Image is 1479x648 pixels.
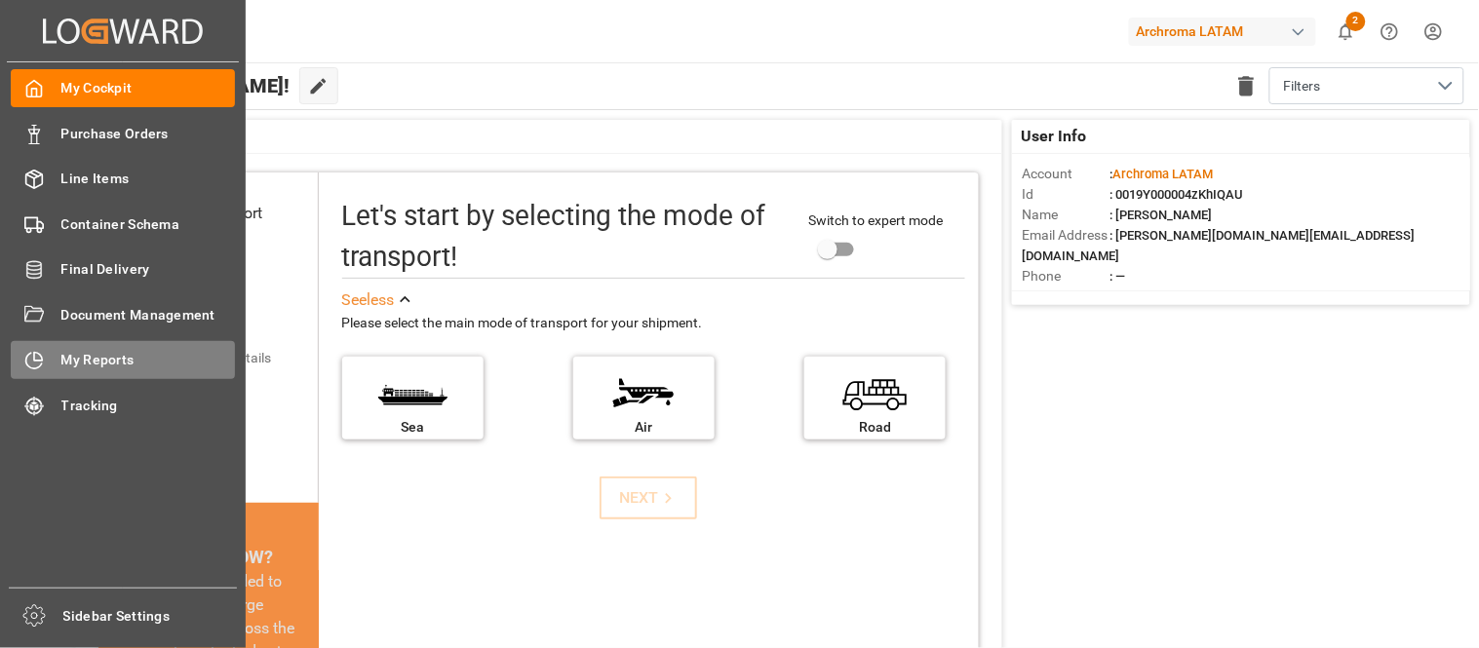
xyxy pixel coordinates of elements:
span: Archroma LATAM [1112,167,1213,181]
span: Account Type [1022,286,1109,307]
span: My Cockpit [61,78,236,98]
div: Road [814,417,936,438]
span: User Info [1022,125,1087,148]
span: : [1109,167,1213,181]
a: Purchase Orders [11,114,235,152]
a: Container Schema [11,205,235,243]
a: Document Management [11,295,235,333]
span: Container Schema [61,214,236,235]
span: Purchase Orders [61,124,236,144]
div: See less [342,288,395,312]
span: Document Management [61,305,236,325]
span: Id [1022,184,1109,205]
a: My Reports [11,341,235,379]
span: Email Address [1022,225,1109,246]
span: Filters [1284,76,1321,96]
span: Name [1022,205,1109,225]
span: Phone [1022,266,1109,286]
span: : Shipper [1109,289,1158,304]
span: Line Items [61,169,236,189]
span: My Reports [61,350,236,370]
span: : 0019Y000004zKhIQAU [1109,187,1243,202]
a: Tracking [11,386,235,424]
span: Sidebar Settings [63,606,238,627]
span: Final Delivery [61,259,236,280]
div: NEXT [619,486,679,510]
span: Hello [PERSON_NAME]! [80,67,290,104]
div: Sea [352,417,474,438]
button: open menu [1269,67,1464,104]
div: Please select the main mode of transport for your shipment. [342,312,966,335]
a: My Cockpit [11,69,235,107]
span: Tracking [61,396,236,416]
div: Add shipping details [149,348,271,368]
span: Switch to expert mode [809,212,944,228]
div: Let's start by selecting the mode of transport! [342,196,790,278]
span: : [PERSON_NAME][DOMAIN_NAME][EMAIL_ADDRESS][DOMAIN_NAME] [1022,228,1415,263]
span: : — [1109,269,1125,284]
a: Final Delivery [11,250,235,288]
button: NEXT [600,476,697,519]
div: Air [583,417,705,438]
span: Account [1022,164,1109,184]
span: : [PERSON_NAME] [1109,208,1212,222]
a: Line Items [11,160,235,198]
